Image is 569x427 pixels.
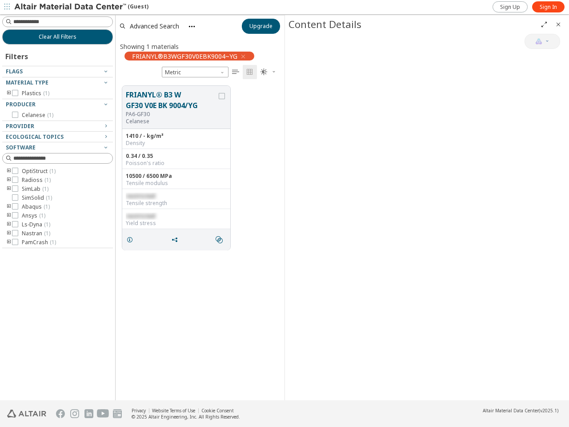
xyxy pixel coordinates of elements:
i: toogle group [6,212,12,219]
button: Provider [2,121,113,132]
div: Poisson's ratio [126,160,227,167]
i: toogle group [6,168,12,175]
button: Share [167,231,186,249]
div: Tensile strength [126,200,227,207]
span: restricted [126,192,155,200]
span: Plastics [22,90,49,97]
span: Celanese [22,112,53,119]
div: (v2025.1) [483,407,558,414]
div: Showing 1 materials [120,42,179,51]
span: ( 1 ) [44,230,50,237]
span: ( 1 ) [44,221,50,228]
span: Advanced Search [130,23,179,29]
button: Clear All Filters [2,29,113,44]
span: SimSolid [22,194,52,201]
i:  [260,68,268,76]
button: Flags [2,66,113,77]
span: Clear All Filters [39,33,76,40]
span: Ecological Topics [6,133,64,141]
div: 0.34 / 0.35 [126,153,227,160]
span: restricted [126,212,155,220]
button: Upgrade [242,19,280,34]
span: ( 1 ) [44,176,51,184]
span: Sign In [540,4,557,11]
span: Radioss [22,177,51,184]
span: Provider [6,122,34,130]
button: Details [122,231,141,249]
i: toogle group [6,185,12,193]
span: Sign Up [500,4,520,11]
span: Upgrade [249,23,272,30]
span: OptiStruct [22,168,56,175]
i:  [246,68,253,76]
div: Density [126,140,227,147]
div: 1410 / - kg/m³ [126,133,227,140]
i: toogle group [6,90,12,97]
div: (Guest) [14,3,148,12]
button: AI Copilot [525,34,560,49]
div: Content Details [289,17,537,32]
i:  [216,236,223,243]
div: Tensile modulus [126,180,227,187]
i: toogle group [6,203,12,210]
span: ( 1 ) [50,238,56,246]
span: Altair Material Data Center [483,407,539,414]
img: Altair Engineering [7,410,46,418]
span: FRIANYL®B3WGF30V0EBK9004~YG [132,52,237,60]
span: SimLab [22,185,48,193]
i: toogle group [6,239,12,246]
div: Filters [2,44,32,66]
i: toogle group [6,230,12,237]
span: Metric [162,67,228,77]
button: Material Type [2,77,113,88]
span: ( 1 ) [43,89,49,97]
div: 10500 / 6500 MPa [126,173,227,180]
a: Cookie Consent [201,407,234,414]
span: Ansys [22,212,45,219]
span: Material Type [6,79,48,86]
span: PamCrash [22,239,56,246]
a: Privacy [132,407,146,414]
button: Close [551,17,565,32]
span: Ls-Dyna [22,221,50,228]
button: Table View [228,65,243,79]
span: Abaqus [22,203,50,210]
span: ( 1 ) [42,185,48,193]
span: ( 1 ) [47,111,53,119]
span: Software [6,144,36,151]
button: Theme [257,65,280,79]
i:  [232,68,239,76]
div: PA6-GF30 [126,111,217,118]
img: Altair Material Data Center [14,3,128,12]
span: ( 1 ) [44,203,50,210]
span: Producer [6,101,36,108]
p: Celanese [126,118,217,125]
button: Tile View [243,65,257,79]
a: Sign Up [493,1,528,12]
button: Producer [2,99,113,110]
i: toogle group [6,177,12,184]
button: FRIANYL® B3 W GF30 V0E BK 9004/YG [126,89,217,111]
span: ( 1 ) [39,212,45,219]
div: Yield stress [126,220,227,227]
img: AI Copilot [535,38,542,45]
span: ( 1 ) [49,167,56,175]
div: Unit System [162,67,228,77]
button: Similar search [212,231,230,249]
a: Website Terms of Use [152,407,195,414]
a: Sign In [532,1,565,12]
span: Nastran [22,230,50,237]
button: Software [2,142,113,153]
span: ( 1 ) [46,194,52,201]
div: © 2025 Altair Engineering, Inc. All Rights Reserved. [132,414,240,420]
i: toogle group [6,221,12,228]
div: grid [116,79,284,400]
button: Full Screen [537,17,551,32]
button: Ecological Topics [2,132,113,142]
span: Flags [6,68,23,75]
